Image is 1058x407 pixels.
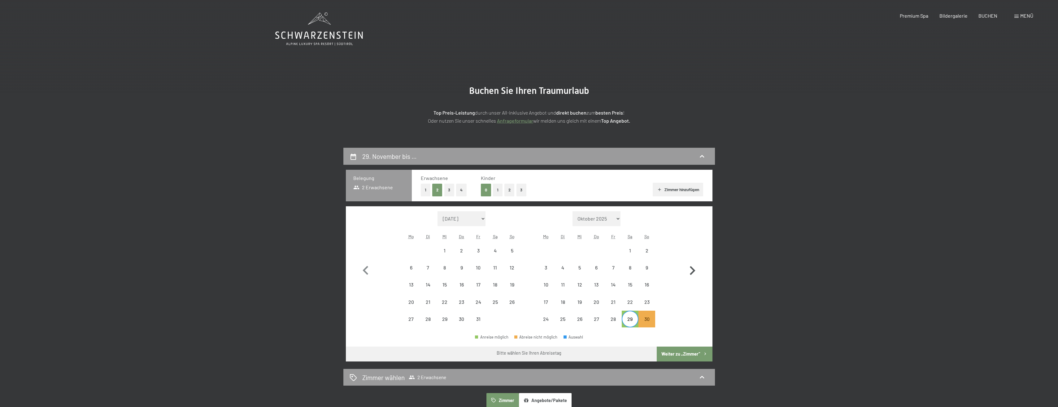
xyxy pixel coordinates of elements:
[538,311,554,327] div: Abreise nicht möglich
[555,311,571,327] div: Abreise nicht möglich
[487,276,503,293] div: Sat Oct 18 2025
[436,276,453,293] div: Wed Oct 15 2025
[421,184,430,196] button: 1
[403,311,420,327] div: Mon Oct 27 2025
[622,300,638,315] div: 22
[571,259,588,276] div: Wed Nov 05 2025
[362,152,417,160] h2: 29. November bis …
[589,300,604,315] div: 20
[420,265,436,281] div: 7
[503,259,520,276] div: Sun Oct 12 2025
[444,184,455,196] button: 3
[577,234,582,239] abbr: Mittwoch
[639,248,655,264] div: 2
[571,311,588,327] div: Wed Nov 26 2025
[555,276,571,293] div: Abreise nicht möglich
[420,317,436,332] div: 28
[555,282,571,298] div: 11
[622,311,638,327] div: Abreise möglich
[471,265,486,281] div: 10
[493,184,503,196] button: 1
[503,276,520,293] div: Abreise nicht möglich
[487,248,503,264] div: 4
[453,311,470,327] div: Abreise nicht möglich
[403,276,420,293] div: Mon Oct 13 2025
[588,276,605,293] div: Abreise nicht möglich
[436,259,453,276] div: Abreise nicht möglich
[639,282,655,298] div: 16
[605,317,621,332] div: 28
[420,259,436,276] div: Abreise nicht möglich
[538,311,554,327] div: Mon Nov 24 2025
[454,317,469,332] div: 30
[353,184,393,191] span: 2 Erwachsene
[503,242,520,259] div: Abreise nicht möglich
[555,276,571,293] div: Tue Nov 11 2025
[1020,13,1033,19] span: Menü
[374,109,684,125] p: durch unser All-inklusive Angebot und zum ! Oder nutzen Sie unser schnelles wir melden uns gleich...
[504,265,520,281] div: 12
[605,265,621,281] div: 7
[437,248,452,264] div: 1
[978,13,997,19] a: BUCHEN
[572,265,587,281] div: 5
[420,311,436,327] div: Tue Oct 28 2025
[605,276,621,293] div: Abreise nicht möglich
[403,259,420,276] div: Mon Oct 06 2025
[571,276,588,293] div: Wed Nov 12 2025
[420,293,436,310] div: Abreise nicht möglich
[622,265,638,281] div: 8
[538,282,554,298] div: 10
[605,293,621,310] div: Fri Nov 21 2025
[436,293,453,310] div: Abreise nicht möglich
[471,300,486,315] div: 24
[605,259,621,276] div: Fri Nov 07 2025
[622,293,638,310] div: Abreise nicht möglich
[437,265,452,281] div: 8
[471,248,486,264] div: 3
[683,211,701,328] button: Nächster Monat
[470,311,487,327] div: Abreise nicht möglich
[622,242,638,259] div: Abreise nicht möglich
[454,248,469,264] div: 2
[538,317,554,332] div: 24
[454,282,469,298] div: 16
[510,234,515,239] abbr: Sonntag
[432,184,442,196] button: 2
[420,293,436,310] div: Tue Oct 21 2025
[469,85,589,96] span: Buchen Sie Ihren Traumurlaub
[437,282,452,298] div: 15
[436,311,453,327] div: Wed Oct 29 2025
[622,311,638,327] div: Sat Nov 29 2025
[353,175,404,182] h3: Belegung
[503,242,520,259] div: Sun Oct 05 2025
[601,118,630,124] strong: Top Angebot.
[470,293,487,310] div: Abreise nicht möglich
[638,276,655,293] div: Sun Nov 16 2025
[639,300,655,315] div: 23
[437,300,452,315] div: 22
[436,293,453,310] div: Wed Oct 22 2025
[639,265,655,281] div: 9
[638,242,655,259] div: Abreise nicht möglich
[622,317,638,332] div: 29
[487,282,503,298] div: 18
[453,259,470,276] div: Thu Oct 09 2025
[605,259,621,276] div: Abreise nicht möglich
[470,259,487,276] div: Fri Oct 10 2025
[420,311,436,327] div: Abreise nicht möglich
[487,259,503,276] div: Sat Oct 11 2025
[538,276,554,293] div: Abreise nicht möglich
[476,234,480,239] abbr: Freitag
[362,373,405,382] h2: Zimmer wählen
[487,293,503,310] div: Sat Oct 25 2025
[588,259,605,276] div: Abreise nicht möglich
[638,259,655,276] div: Abreise nicht möglich
[470,242,487,259] div: Fri Oct 03 2025
[453,276,470,293] div: Abreise nicht möglich
[538,300,554,315] div: 17
[436,311,453,327] div: Abreise nicht möglich
[497,118,533,124] a: Anfrageformular
[504,300,520,315] div: 26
